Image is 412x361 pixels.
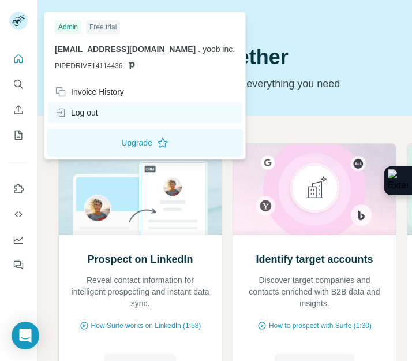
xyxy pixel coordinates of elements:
[388,169,409,192] img: Extension Icon
[9,255,28,276] button: Feedback
[198,44,200,54] span: .
[9,125,28,146] button: My lists
[86,20,120,34] div: Free trial
[9,204,28,225] button: Use Surfe API
[55,44,196,54] span: [EMAIL_ADDRESS][DOMAIN_NAME]
[9,178,28,199] button: Use Surfe on LinkedIn
[9,99,28,120] button: Enrich CSV
[9,49,28,69] button: Quick start
[245,274,384,309] p: Discover target companies and contacts enriched with B2B data and insights.
[58,144,222,235] img: Prospect on LinkedIn
[91,321,201,331] span: How Surfe works on LinkedIn (1:58)
[9,229,28,250] button: Dashboard
[55,107,98,118] div: Log out
[55,20,81,34] div: Admin
[12,322,39,349] div: Open Intercom Messenger
[256,251,373,267] h2: Identify target accounts
[9,74,28,95] button: Search
[70,274,210,309] p: Reveal contact information for intelligent prospecting and instant data sync.
[203,44,235,54] span: yoob inc.
[47,129,243,157] button: Upgrade
[269,321,372,331] span: How to prospect with Surfe (1:30)
[55,86,124,98] div: Invoice History
[55,61,122,71] span: PIPEDRIVE14114436
[233,144,396,235] img: Identify target accounts
[87,251,193,267] h2: Prospect on LinkedIn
